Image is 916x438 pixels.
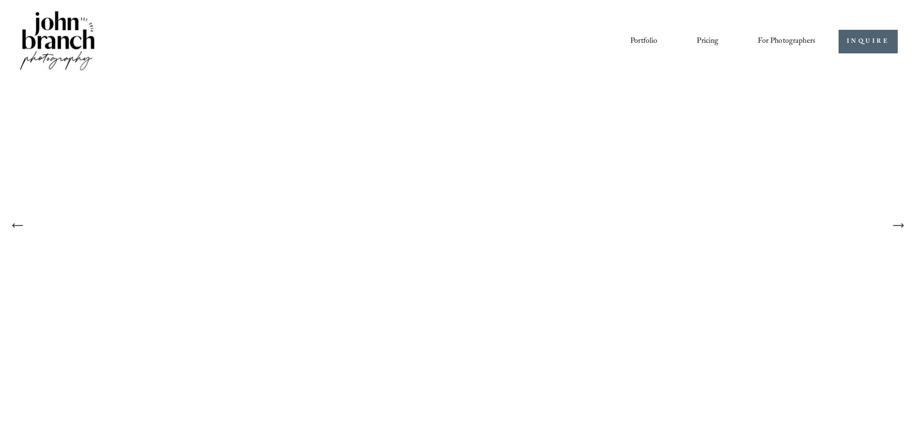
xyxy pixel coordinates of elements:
[888,215,909,236] button: Next Slide
[630,33,657,50] a: Portfolio
[758,33,816,50] a: folder dropdown
[758,34,816,49] span: For Photographers
[18,9,96,74] img: John Branch IV Photography
[839,30,898,53] a: INQUIRE
[697,33,718,50] a: Pricing
[7,215,28,236] button: Previous Slide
